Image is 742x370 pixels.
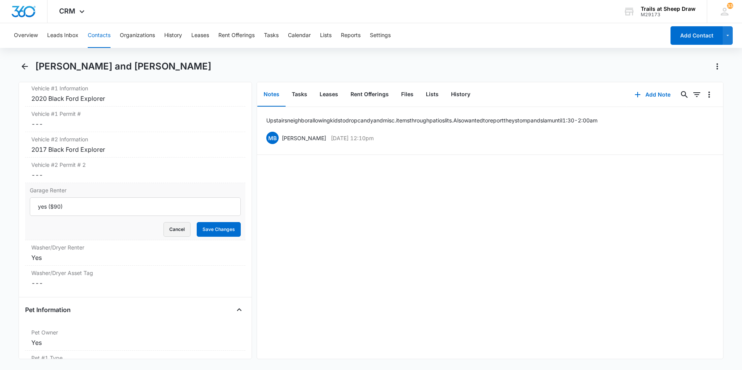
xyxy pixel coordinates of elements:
[31,354,239,362] label: Pet #1 Type
[191,23,209,48] button: Leases
[266,116,597,124] p: Upstairs neighbor allowing kids to drop candy and misc. items through patio slits. Also wanted to...
[31,119,239,129] dd: ---
[341,23,361,48] button: Reports
[727,3,733,9] div: notifications count
[320,23,332,48] button: Lists
[25,107,245,132] div: Vehicle #1 Permit #---
[31,145,239,154] div: 2017 Black Ford Explorer
[218,23,255,48] button: Rent Offerings
[163,222,191,237] button: Cancel
[445,83,477,107] button: History
[19,60,31,73] button: Back
[31,269,239,277] label: Washer/Dryer Asset Tag
[282,134,326,142] p: [PERSON_NAME]
[25,158,245,183] div: Vehicle #2 Permit # 2---
[370,23,391,48] button: Settings
[120,23,155,48] button: Organizations
[264,23,279,48] button: Tasks
[31,84,239,92] label: Vehicle #1 Information
[197,222,241,237] button: Save Changes
[257,83,286,107] button: Notes
[286,83,313,107] button: Tasks
[31,243,239,251] label: Washer/Dryer Renter
[25,240,245,266] div: Washer/Dryer RenterYes
[233,304,245,316] button: Close
[30,197,241,216] input: Garage Renter
[31,253,239,262] div: Yes
[641,6,696,12] div: account name
[727,3,733,9] span: 33
[420,83,445,107] button: Lists
[88,23,111,48] button: Contacts
[344,83,395,107] button: Rent Offerings
[395,83,420,107] button: Files
[331,134,374,142] p: [DATE] 12:10pm
[691,88,703,101] button: Filters
[31,135,239,143] label: Vehicle #2 Information
[678,88,691,101] button: Search...
[31,94,239,103] div: 2020 Black Ford Explorer
[31,338,239,347] div: Yes
[31,110,239,118] label: Vehicle #1 Permit #
[711,60,723,73] button: Actions
[31,278,239,288] dd: ---
[25,132,245,158] div: Vehicle #2 Information2017 Black Ford Explorer
[25,81,245,107] div: Vehicle #1 Information2020 Black Ford Explorer
[671,26,723,45] button: Add Contact
[25,266,245,291] div: Washer/Dryer Asset Tag---
[25,305,71,314] h4: Pet Information
[31,170,239,180] dd: ---
[31,328,239,336] label: Pet Owner
[14,23,38,48] button: Overview
[59,7,75,15] span: CRM
[703,88,715,101] button: Overflow Menu
[25,325,245,351] div: Pet OwnerYes
[313,83,344,107] button: Leases
[47,23,78,48] button: Leads Inbox
[288,23,311,48] button: Calendar
[31,161,239,169] label: Vehicle #2 Permit # 2
[30,186,241,194] label: Garage Renter
[627,85,678,104] button: Add Note
[164,23,182,48] button: History
[641,12,696,17] div: account id
[35,61,211,72] h1: [PERSON_NAME] and [PERSON_NAME]
[266,132,279,144] span: MB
